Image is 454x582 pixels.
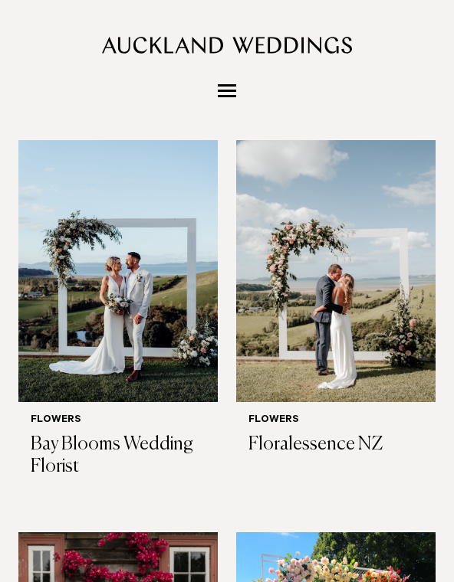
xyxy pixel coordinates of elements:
[102,37,353,54] img: Auckland Weddings Logo
[31,433,206,478] h3: Bay Blooms Wedding Florist
[236,135,436,402] img: Auckland Weddings Flowers | Floralessence NZ
[18,135,218,402] img: Auckland Weddings Flowers | Bay Blooms Wedding Florist
[248,414,423,427] h6: Flowers
[236,135,436,467] a: Auckland Weddings Flowers | Floralessence NZ Flowers Floralessence NZ
[18,135,218,489] a: Auckland Weddings Flowers | Bay Blooms Wedding Florist Flowers Bay Blooms Wedding Florist
[31,414,206,427] h6: Flowers
[248,433,423,456] h3: Floralessence NZ
[212,78,242,103] button: Menu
